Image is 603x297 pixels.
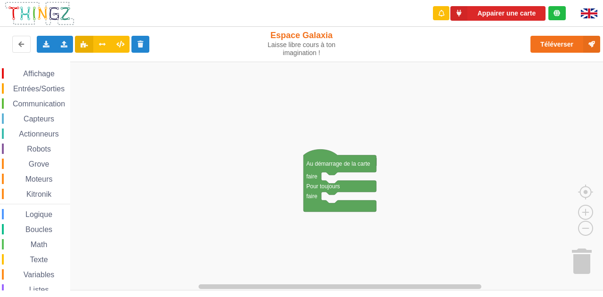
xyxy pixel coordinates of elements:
button: Appairer une carte [450,6,546,21]
span: Moteurs [24,175,54,183]
span: Listes [28,286,50,294]
button: Téléverser [530,36,600,53]
text: faire [306,193,318,199]
span: Grove [27,160,51,168]
span: Texte [28,256,49,264]
div: Espace Galaxia [251,30,352,57]
div: Laisse libre cours à ton imagination ! [251,41,352,57]
span: Kitronik [25,190,53,198]
span: Capteurs [22,115,56,123]
span: Actionneurs [17,130,60,138]
span: Entrées/Sorties [12,85,66,93]
text: Pour toujours [306,183,340,189]
text: Au démarrage de la carte [306,160,370,167]
span: Variables [22,271,56,279]
span: Logique [24,210,54,218]
span: Affichage [22,70,56,78]
img: gb.png [581,8,597,18]
span: Math [29,241,49,249]
img: thingz_logo.png [4,1,75,26]
text: faire [306,173,318,179]
span: Boucles [24,225,54,233]
div: Tu es connecté au serveur de création de Thingz [548,6,566,20]
span: Robots [25,145,52,153]
span: Communication [11,100,66,108]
